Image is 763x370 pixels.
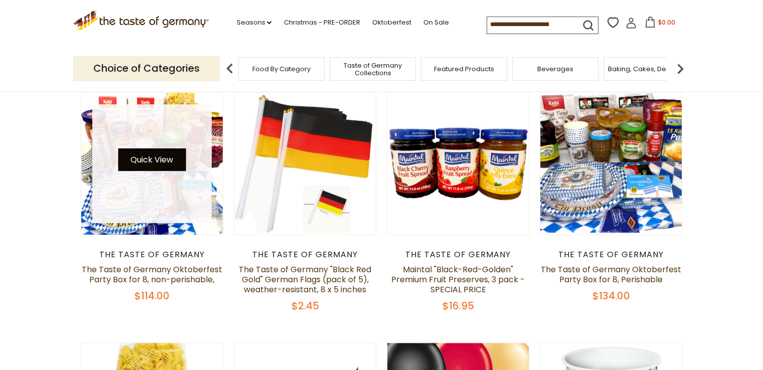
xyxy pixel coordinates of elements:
div: The Taste of Germany [387,250,530,260]
img: The Taste of Germany Oktoberfest Party Box for 8, Perishable [540,93,682,235]
a: On Sale [423,17,448,28]
div: The Taste of Germany [540,250,683,260]
a: The Taste of Germany Oktoberfest Party Box for 8, non-perishable, [82,264,222,285]
a: Baking, Cakes, Desserts [608,65,686,73]
a: Taste of Germany Collections [333,62,413,77]
span: $114.00 [134,289,170,303]
a: Maintal "Black-Red-Golden" Premium Fruit Preserves, 3 pack - SPECIAL PRICE [391,264,525,295]
a: Seasons [236,17,271,28]
img: The Taste of Germany "Black Red Gold" German Flags (pack of 5), weather-resistant, 8 x 5 inches [234,93,376,235]
a: Food By Category [252,65,311,73]
img: The Taste of Germany Oktoberfest Party Box for 8, non-perishable, [81,93,223,235]
a: Featured Products [434,65,494,73]
button: $0.00 [639,17,681,32]
img: previous arrow [220,59,240,79]
div: The Taste of Germany [234,250,377,260]
span: $134.00 [592,289,630,303]
button: Quick View [118,148,186,171]
img: Maintal "Black-Red-Golden" Premium Fruit Preserves, 3 pack - SPECIAL PRICE [387,93,529,235]
span: $2.45 [291,299,319,313]
span: $0.00 [658,18,675,27]
a: The Taste of Germany Oktoberfest Party Box for 8, Perishable [541,264,681,285]
div: The Taste of Germany [81,250,224,260]
span: $16.95 [442,299,474,313]
img: next arrow [670,59,690,79]
a: The Taste of Germany "Black Red Gold" German Flags (pack of 5), weather-resistant, 8 x 5 inches [239,264,371,295]
p: Choice of Categories [73,56,220,81]
a: Oktoberfest [372,17,411,28]
a: Christmas - PRE-ORDER [283,17,360,28]
a: Beverages [537,65,573,73]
